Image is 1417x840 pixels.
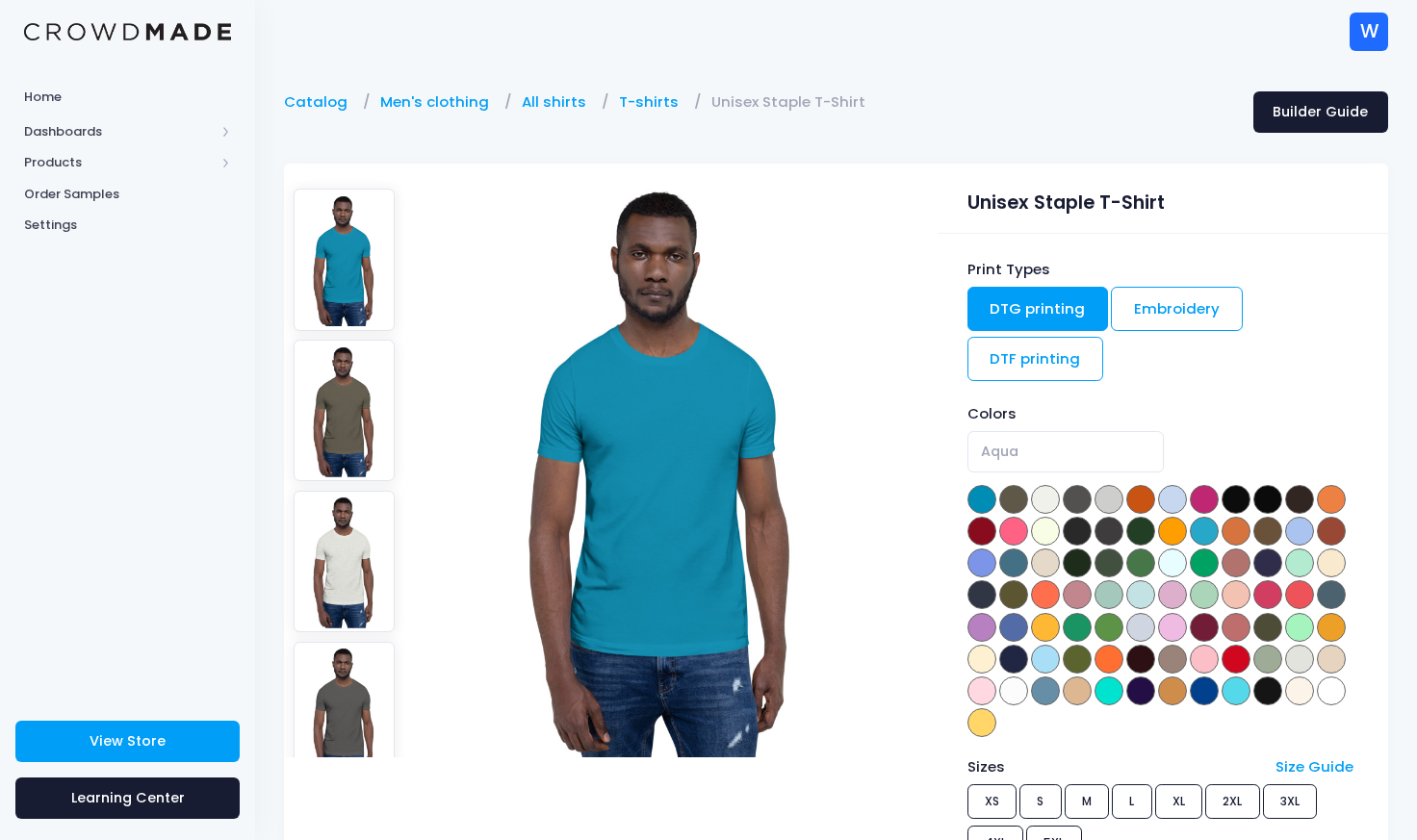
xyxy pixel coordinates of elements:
[958,756,1267,777] div: Sizes
[1350,13,1388,51] div: W
[24,185,231,204] span: Order Samples
[24,153,215,172] span: Products
[1253,91,1388,133] a: Builder Guide
[90,731,166,751] span: View Store
[15,721,240,762] a: View Store
[15,777,240,819] a: Learning Center
[24,216,231,235] span: Settings
[619,91,688,113] a: T-shirts
[24,88,231,107] span: Home
[522,91,596,113] a: All shirts
[967,431,1164,472] span: Aqua
[981,442,1018,462] span: Aqua
[1275,756,1353,776] a: Size Guide
[967,287,1109,331] a: DTG printing
[24,122,215,141] span: Dashboards
[380,91,499,113] a: Men's clothing
[71,788,185,807] span: Learning Center
[967,259,1360,280] div: Print Types
[24,23,231,41] img: Logo
[1111,287,1243,331] a: Embroidery
[967,403,1360,424] div: Colors
[967,180,1360,217] div: Unisex Staple T-Shirt
[967,337,1104,381] a: DTF printing
[284,91,357,113] a: Catalog
[711,91,875,113] a: Unisex Staple T-Shirt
